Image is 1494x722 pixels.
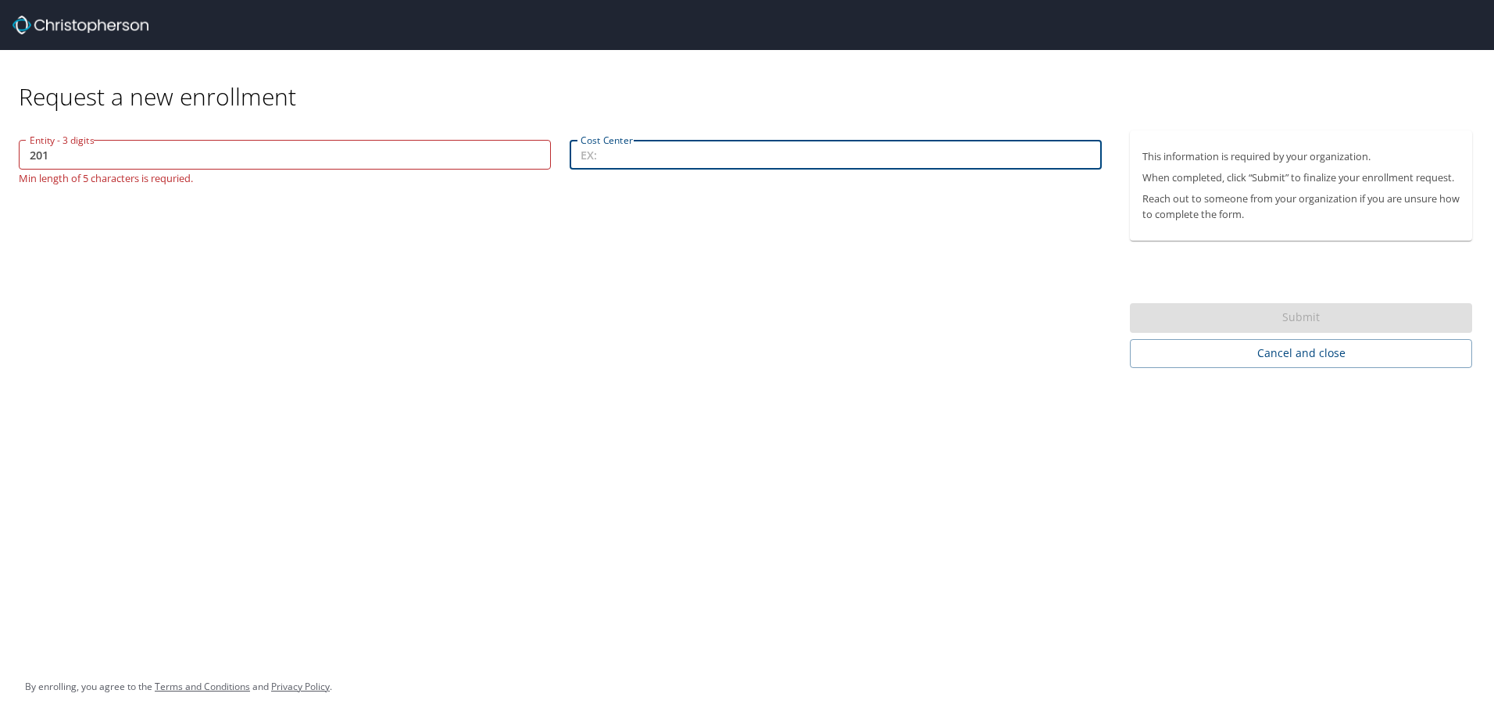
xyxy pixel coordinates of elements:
input: EX: [570,140,1102,170]
p: When completed, click “Submit” to finalize your enrollment request. [1142,170,1460,185]
input: EX: [19,140,551,170]
p: Reach out to someone from your organization if you are unsure how to complete the form. [1142,191,1460,221]
a: Terms and Conditions [155,680,250,693]
p: Min length of 5 characters is requried. [19,170,551,184]
div: Request a new enrollment [19,50,1485,112]
div: By enrolling, you agree to the and . [25,667,332,706]
p: This information is required by your organization. [1142,149,1460,164]
span: Cancel and close [1142,344,1460,363]
button: Cancel and close [1130,339,1472,368]
a: Privacy Policy [271,680,330,693]
img: cbt logo [13,16,148,34]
